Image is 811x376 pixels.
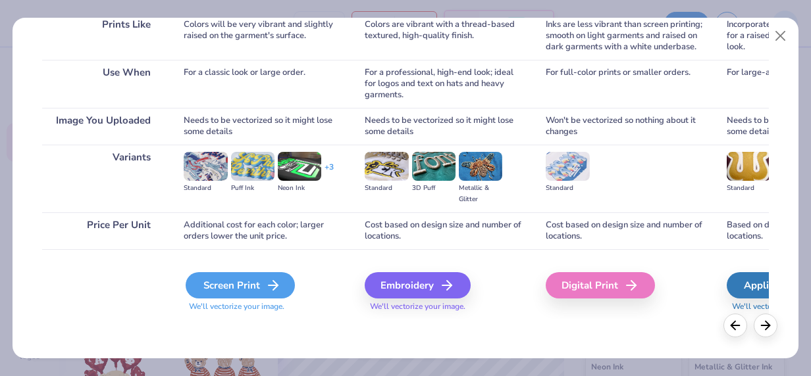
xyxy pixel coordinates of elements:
[365,212,526,249] div: Cost based on design size and number of locations.
[365,12,526,60] div: Colors are vibrant with a thread-based textured, high-quality finish.
[184,12,345,60] div: Colors will be very vibrant and slightly raised on the garment's surface.
[546,272,655,298] div: Digital Print
[231,183,275,194] div: Puff Ink
[546,60,707,108] div: For full-color prints or smaller orders.
[768,24,793,49] button: Close
[459,183,502,205] div: Metallic & Glitter
[365,108,526,145] div: Needs to be vectorized so it might lose some details
[546,152,589,181] img: Standard
[365,152,408,181] img: Standard
[278,152,321,181] img: Neon Ink
[231,152,275,181] img: Puff Ink
[365,301,526,312] span: We'll vectorize your image.
[365,272,471,298] div: Embroidery
[365,183,408,194] div: Standard
[727,152,770,181] img: Standard
[546,212,707,249] div: Cost based on design size and number of locations.
[459,152,502,181] img: Metallic & Glitter
[412,183,456,194] div: 3D Puff
[184,108,345,145] div: Needs to be vectorized so it might lose some details
[42,145,164,212] div: Variants
[42,108,164,145] div: Image You Uploaded
[184,301,345,312] span: We'll vectorize your image.
[727,183,770,194] div: Standard
[546,183,589,194] div: Standard
[412,152,456,181] img: 3D Puff
[546,108,707,145] div: Won't be vectorized so nothing about it changes
[42,12,164,60] div: Prints Like
[325,162,334,184] div: + 3
[42,212,164,249] div: Price Per Unit
[365,60,526,108] div: For a professional, high-end look; ideal for logos and text on hats and heavy garments.
[278,183,321,194] div: Neon Ink
[546,12,707,60] div: Inks are less vibrant than screen printing; smooth on light garments and raised on dark garments ...
[184,212,345,249] div: Additional cost for each color; larger orders lower the unit price.
[186,272,295,298] div: Screen Print
[184,60,345,108] div: For a classic look or large order.
[42,60,164,108] div: Use When
[184,183,227,194] div: Standard
[184,152,227,181] img: Standard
